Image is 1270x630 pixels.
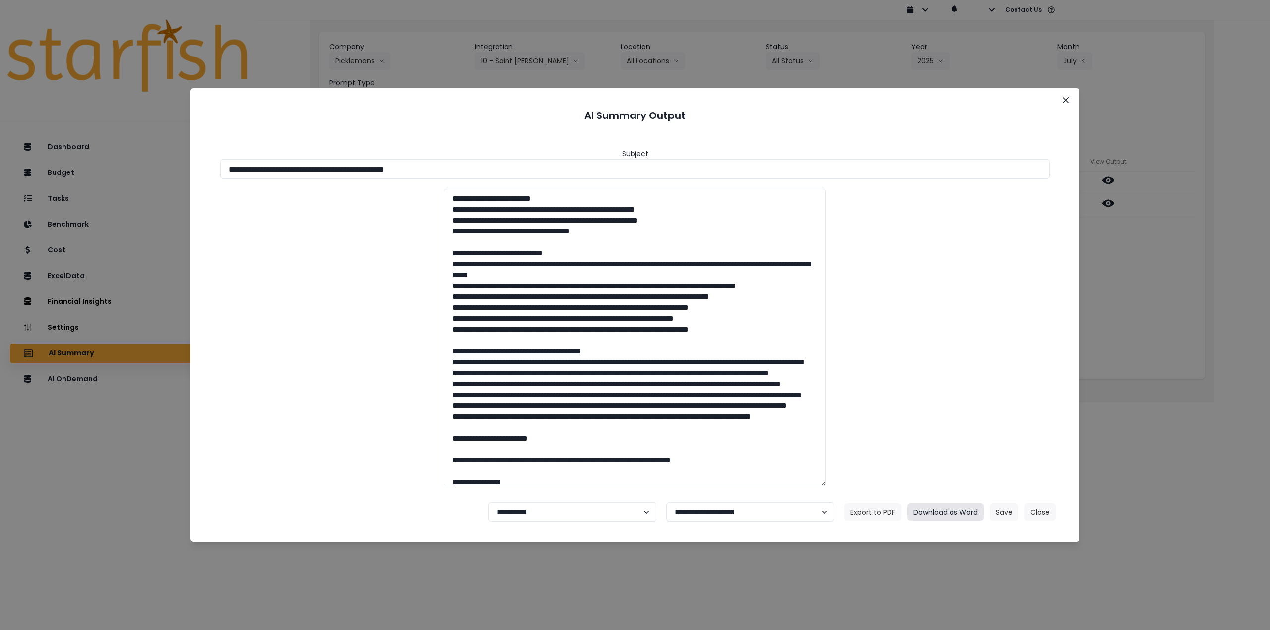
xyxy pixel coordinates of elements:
[1024,503,1056,521] button: Close
[907,503,984,521] button: Download as Word
[990,503,1018,521] button: Save
[622,149,648,159] header: Subject
[1058,92,1074,108] button: Close
[844,503,901,521] button: Export to PDF
[202,100,1068,131] header: AI Summary Output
